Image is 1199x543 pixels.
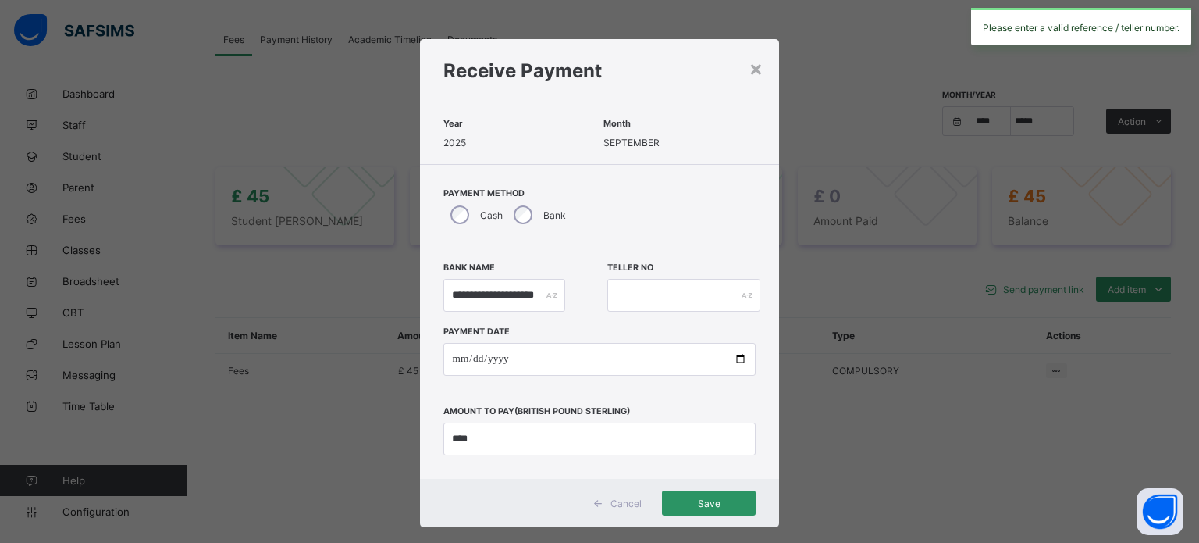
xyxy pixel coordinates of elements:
label: Payment Date [443,327,510,337]
div: Please enter a valid reference / teller number. [971,8,1191,45]
label: Bank Name [443,263,495,273]
h1: Receive Payment [443,59,756,82]
span: Month [603,118,756,129]
label: Amount to pay (British Pound Sterling) [443,406,630,416]
span: SEPTEMBER [603,137,756,148]
div: × [749,55,763,81]
button: Open asap [1137,488,1183,535]
span: Year [443,118,596,129]
span: 2025 [443,137,596,148]
span: Payment Method [443,188,756,198]
label: Cash [480,209,503,221]
label: Bank [543,209,566,221]
span: Cancel [610,498,642,509]
span: Save [674,498,744,509]
label: Teller No [607,263,653,273]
